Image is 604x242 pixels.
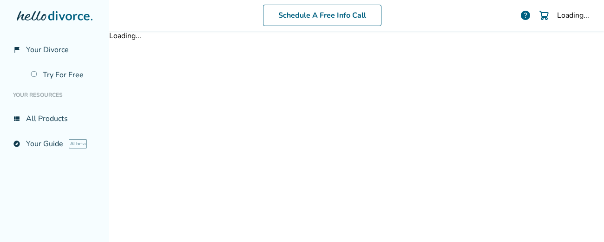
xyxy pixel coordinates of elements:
a: Schedule A Free Info Call [263,5,381,26]
img: Cart [538,10,550,21]
span: AI beta [69,139,87,148]
span: view_list [13,115,20,122]
li: Your Resources [7,86,102,104]
a: exploreYour GuideAI beta [7,133,102,155]
span: explore [13,140,20,148]
span: Your Divorce [26,45,69,55]
div: Loading... [109,31,604,41]
a: Try For Free [25,64,102,86]
a: help [520,10,531,21]
span: flag_2 [13,46,20,54]
a: flag_2Your Divorce [7,39,102,60]
a: view_listAll Products [7,108,102,129]
div: Loading... [557,10,589,20]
